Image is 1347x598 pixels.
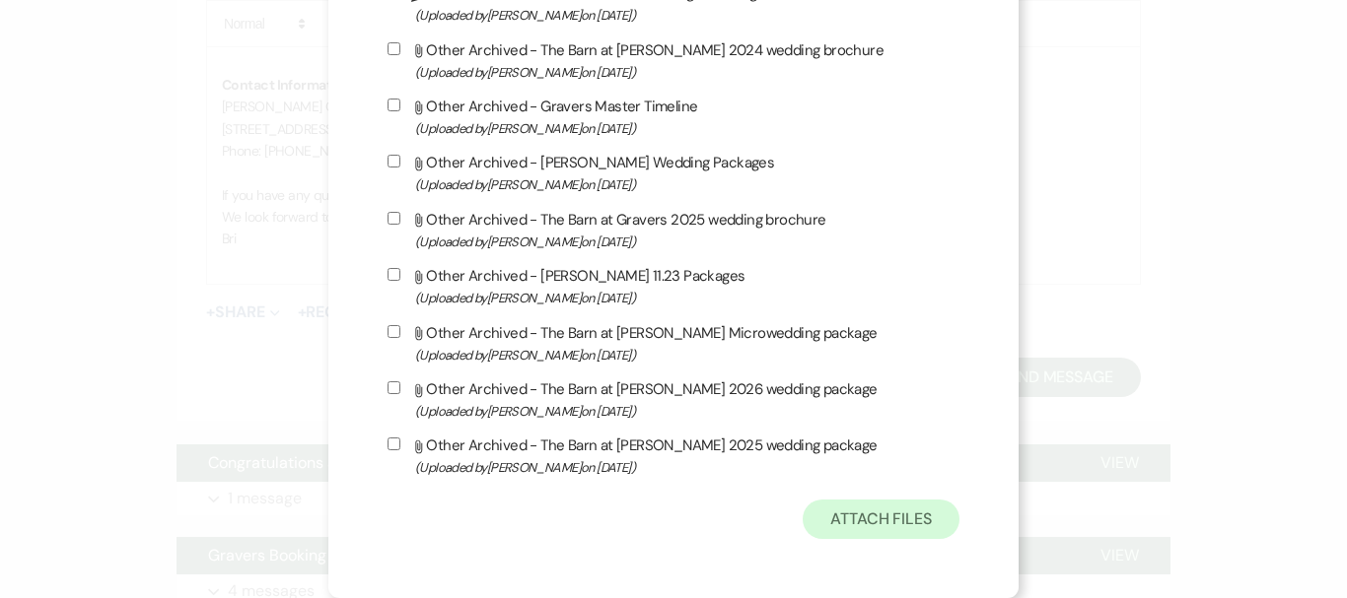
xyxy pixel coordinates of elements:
button: Attach Files [803,499,959,539]
input: Other Archived - Gravers Master Timeline(Uploaded by[PERSON_NAME]on [DATE]) [388,99,400,111]
input: Other Archived - [PERSON_NAME] Wedding Packages(Uploaded by[PERSON_NAME]on [DATE]) [388,155,400,167]
span: (Uploaded by [PERSON_NAME] on [DATE] ) [415,287,959,309]
span: (Uploaded by [PERSON_NAME] on [DATE] ) [415,400,959,423]
input: Other Archived - The Barn at [PERSON_NAME] Microwedding package(Uploaded by[PERSON_NAME]on [DATE]) [388,325,400,338]
span: (Uploaded by [PERSON_NAME] on [DATE] ) [415,173,959,196]
span: (Uploaded by [PERSON_NAME] on [DATE] ) [415,61,959,84]
label: Other Archived - The Barn at [PERSON_NAME] 2025 wedding package [388,432,959,479]
span: (Uploaded by [PERSON_NAME] on [DATE] ) [415,456,959,479]
input: Other Archived - The Barn at [PERSON_NAME] 2025 wedding package(Uploaded by[PERSON_NAME]on [DATE]) [388,437,400,450]
input: Other Archived - The Barn at Gravers 2025 wedding brochure(Uploaded by[PERSON_NAME]on [DATE]) [388,212,400,225]
input: Other Archived - The Barn at [PERSON_NAME] 2024 wedding brochure(Uploaded by[PERSON_NAME]on [DATE]) [388,42,400,55]
label: Other Archived - [PERSON_NAME] Wedding Packages [388,150,959,196]
label: Other Archived - The Barn at [PERSON_NAME] 2024 wedding brochure [388,37,959,84]
input: Other Archived - The Barn at [PERSON_NAME] 2026 wedding package(Uploaded by[PERSON_NAME]on [DATE]) [388,381,400,394]
input: Other Archived - [PERSON_NAME] 11.23 Packages(Uploaded by[PERSON_NAME]on [DATE]) [388,268,400,281]
span: (Uploaded by [PERSON_NAME] on [DATE] ) [415,344,959,366]
span: (Uploaded by [PERSON_NAME] on [DATE] ) [415,231,959,253]
span: (Uploaded by [PERSON_NAME] on [DATE] ) [415,4,959,27]
label: Other Archived - The Barn at Gravers 2025 wedding brochure [388,207,959,253]
label: Other Archived - Gravers Master Timeline [388,94,959,140]
label: Other Archived - [PERSON_NAME] 11.23 Packages [388,263,959,309]
span: (Uploaded by [PERSON_NAME] on [DATE] ) [415,117,959,140]
label: Other Archived - The Barn at [PERSON_NAME] Microwedding package [388,320,959,366]
label: Other Archived - The Barn at [PERSON_NAME] 2026 wedding package [388,376,959,423]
